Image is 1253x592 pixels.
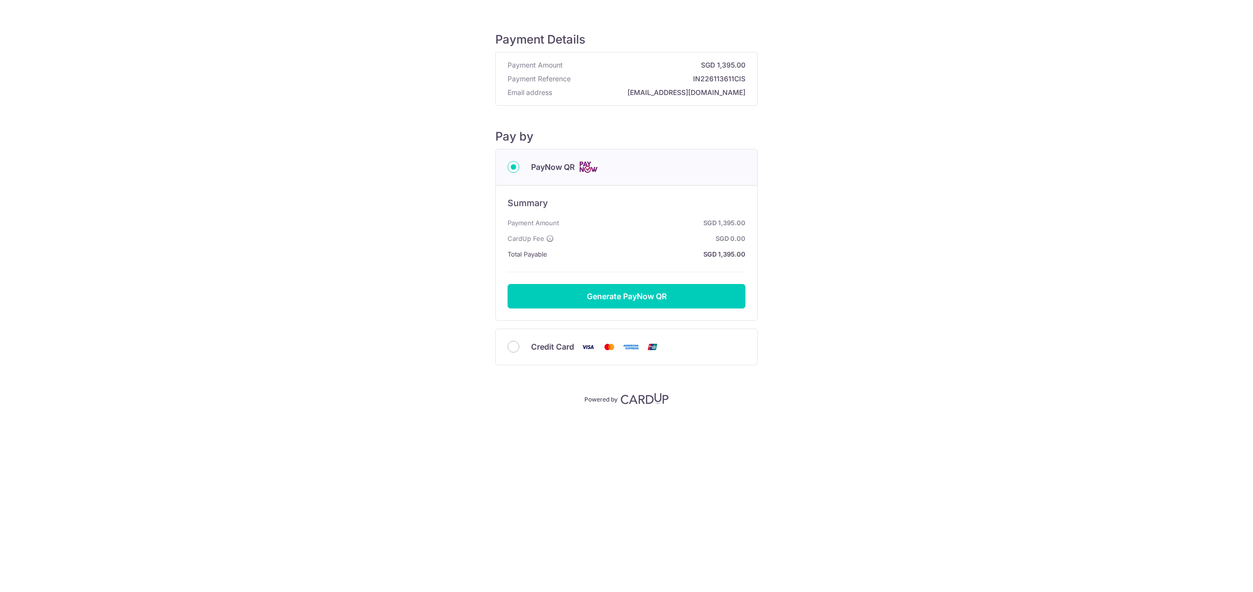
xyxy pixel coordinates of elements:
div: PayNow QR Cards logo [508,161,745,173]
span: Payment Amount [508,60,563,70]
img: Visa [578,341,598,353]
strong: SGD 1,395.00 [551,248,745,260]
span: Credit Card [531,341,574,353]
strong: IN226113611CIS [575,74,745,84]
span: PayNow QR [531,161,575,173]
img: CardUp [621,393,669,404]
button: Generate PayNow QR [508,284,745,308]
img: American Express [621,341,641,353]
span: Payment Amount [508,217,559,229]
p: Powered by [584,394,618,403]
h6: Summary [508,197,745,209]
span: Email address [508,88,552,97]
span: CardUp Fee [508,233,544,244]
h5: Payment Details [495,32,758,47]
strong: SGD 0.00 [558,233,745,244]
span: Payment Reference [508,74,571,84]
img: Union Pay [643,341,662,353]
strong: [EMAIL_ADDRESS][DOMAIN_NAME] [556,88,745,97]
div: Credit Card Visa Mastercard American Express Union Pay [508,341,745,353]
strong: SGD 1,395.00 [567,60,745,70]
img: Cards logo [579,161,598,173]
strong: SGD 1,395.00 [563,217,745,229]
h5: Pay by [495,129,758,144]
span: Total Payable [508,248,547,260]
img: Mastercard [600,341,619,353]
